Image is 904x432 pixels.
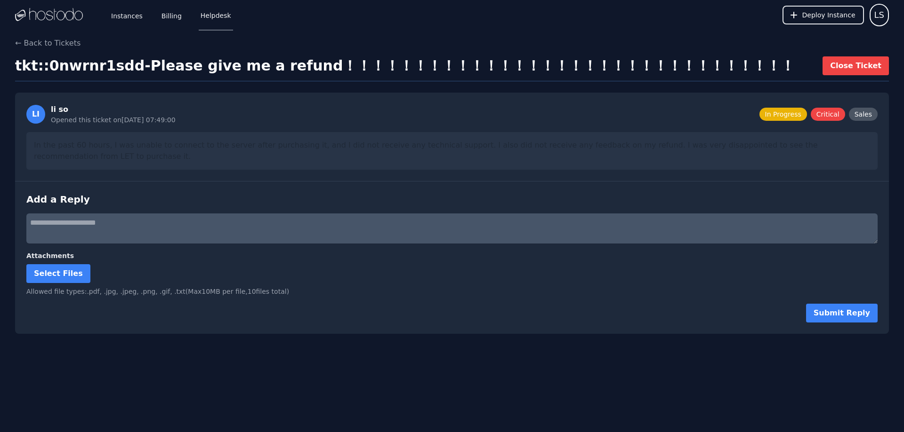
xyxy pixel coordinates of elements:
div: Allowed file types: .pdf, .jpg, .jpeg, .png, .gif, .txt (Max 10 MB per file, 10 files total) [26,287,878,296]
button: User menu [870,4,889,26]
div: Opened this ticket on [DATE] 07:49:00 [51,115,176,125]
button: Close Ticket [823,56,889,75]
div: li so [51,104,176,115]
span: LS [874,8,884,22]
span: Critical [811,108,845,121]
span: Deploy Instance [802,10,856,20]
label: Attachments [26,251,878,260]
button: Deploy Instance [783,6,864,24]
h3: Add a Reply [26,193,878,206]
span: In Progress [759,108,807,121]
span: Sales [849,108,878,121]
div: LI [26,105,45,124]
div: In the past 60 hours, I was unable to connect to the server after purchasing it, and I did not re... [26,132,878,170]
button: Submit Reply [806,304,878,322]
img: Logo [15,8,83,22]
span: Select Files [34,269,83,278]
button: ← Back to Tickets [15,38,81,49]
h1: tkt::0nwrnr1sdd - Please give me a refund！！！！！！！！！！！！！！！！！！！！！！！！！！！！！！！！ [15,57,795,74]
